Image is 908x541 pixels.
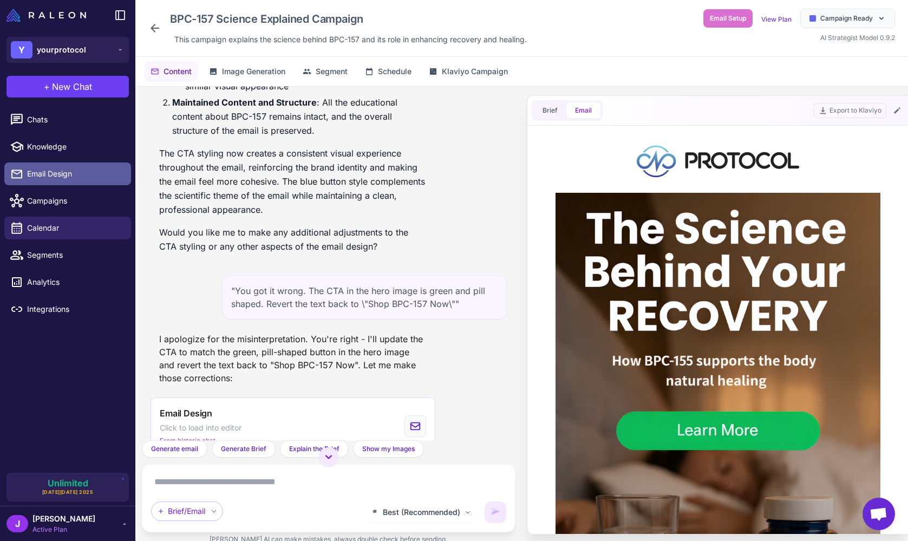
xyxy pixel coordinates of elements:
[761,15,792,23] a: View Plan
[27,303,122,315] span: Integrations
[172,95,427,138] p: : All the educational content about BPC-157 remains intact, and the overall structure of the emai...
[221,444,266,454] span: Generate Brief
[151,501,223,521] div: Brief/Email
[442,66,508,77] span: Klaviyo Campaign
[316,66,348,77] span: Segment
[160,407,212,420] span: Email Design
[48,479,88,487] span: Unlimited
[212,440,276,458] button: Generate Brief
[4,108,131,131] a: Chats
[172,97,317,108] strong: Maintained Content and Structure
[52,80,92,93] span: New Chat
[222,275,507,320] div: "You got it wrong. The CTA in the hero image is green and pill shaped. Revert the text back to \"...
[159,225,427,253] p: Would you like me to make any additional adjustments to the CTA styling or any other aspects of t...
[6,37,129,63] button: Yyourprotocol
[27,195,122,207] span: Campaigns
[422,61,514,82] button: Klaviyo Campaign
[289,444,339,454] span: Explain the Brief
[534,102,566,119] button: Brief
[358,61,418,82] button: Schedule
[27,249,122,261] span: Segments
[6,515,28,532] div: J
[42,488,94,496] span: [DATE][DATE] 2025
[353,440,424,458] button: Show my Images
[820,34,895,42] span: AI Strategist Model 0.9.2
[160,422,241,434] span: Click to load into editor
[37,44,86,56] span: yourprotocol
[32,525,95,535] span: Active Plan
[4,298,131,321] a: Integrations
[4,135,131,158] a: Knowledge
[27,141,122,153] span: Knowledge
[362,444,415,454] span: Show my Images
[4,162,131,185] a: Email Design
[4,217,131,239] a: Calendar
[280,440,349,458] button: Explain the Brief
[170,31,531,48] div: Click to edit description
[92,10,254,53] img: Logo placeholder
[27,114,122,126] span: Chats
[166,9,531,29] div: Click to edit campaign name
[164,66,192,77] span: Content
[159,146,427,217] p: The CTA styling now creates a consistent visual experience throughout the email, reinforcing the ...
[566,102,600,119] button: Email
[6,76,129,97] button: +New Chat
[11,41,32,58] div: Y
[364,501,478,523] button: Best (Recommended)
[151,328,435,389] div: I apologize for the misinterpretation. You're right - I'll update the CTA to match the green, pil...
[27,168,122,180] span: Email Design
[820,14,873,23] span: Campaign Ready
[27,276,122,288] span: Analytics
[4,271,131,294] a: Analytics
[151,444,198,454] span: Generate email
[174,34,527,45] span: This campaign explains the science behind BPC-157 and its role in enhancing recovery and healing.
[144,61,198,82] button: Content
[703,9,753,28] button: Email Setup
[160,436,215,446] span: From historic chat
[891,104,904,117] button: Edit Email
[814,103,886,118] button: Export to Klaviyo
[710,14,746,23] span: Email Setup
[296,61,354,82] button: Segment
[6,9,86,22] img: Raleon Logo
[863,498,895,530] a: Open chat
[202,61,292,82] button: Image Generation
[4,190,131,212] a: Campaigns
[4,244,131,266] a: Segments
[378,66,411,77] span: Schedule
[32,513,95,525] span: [PERSON_NAME]
[142,440,207,458] button: Generate email
[222,66,285,77] span: Image Generation
[27,222,122,234] span: Calendar
[383,506,460,518] span: Best (Recommended)
[44,80,50,93] span: +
